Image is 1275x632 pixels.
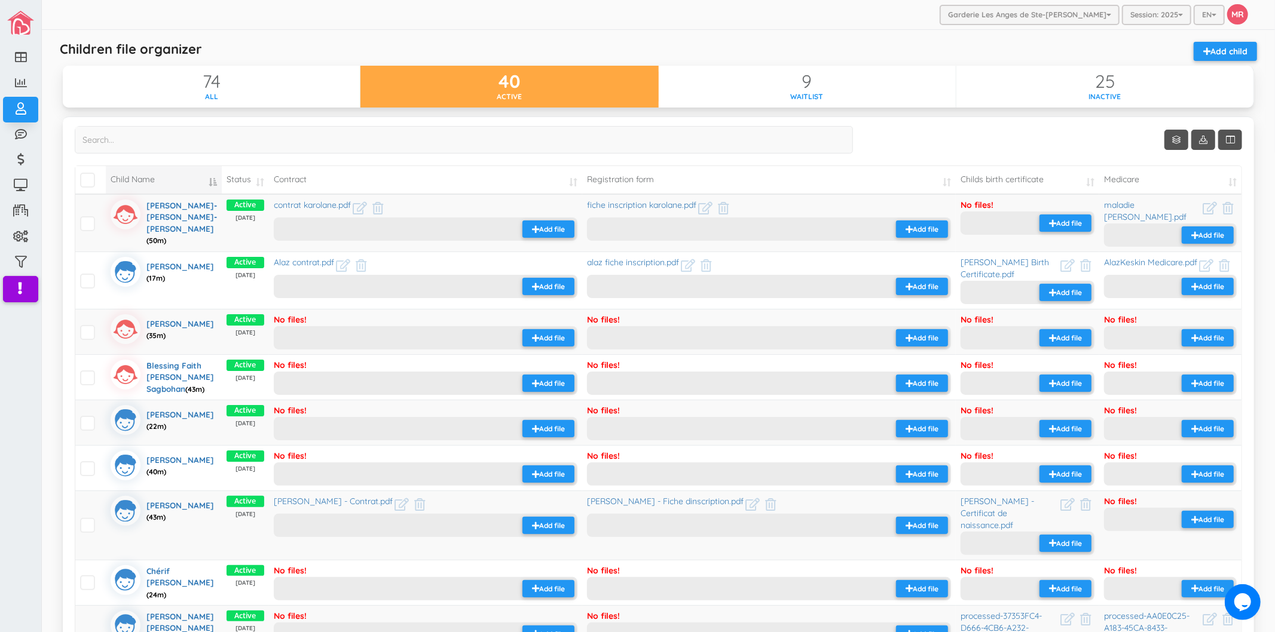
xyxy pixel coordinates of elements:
small: Add file [1056,584,1082,594]
div: Inactive [956,91,1253,102]
div: Waitlist [659,91,956,102]
small: Add file [539,520,565,530]
span: No files! [1104,565,1137,576]
div: Blessing Faith [PERSON_NAME] Sagbohan [146,360,217,394]
span: No files! [587,610,620,621]
span: No files! [1104,496,1137,507]
span: Active [227,405,264,416]
span: (40m) [146,467,166,476]
div: 40 [360,72,658,91]
small: Add file [539,424,565,434]
small: Add file [913,584,938,594]
button: Add file [1182,465,1234,483]
span: No files! [961,360,993,370]
button: Add file [1039,420,1091,437]
div: 9 [659,72,956,91]
button: Add file [896,375,948,392]
button: Add file [1182,375,1234,392]
iframe: chat widget [1225,584,1263,620]
span: Active [227,565,264,576]
a: [PERSON_NAME] Birth Certificate.pdf [961,257,1049,280]
small: Add file [1198,333,1224,343]
small: Add file [913,520,938,530]
span: [DATE] [227,214,264,222]
button: Add file [1039,375,1091,392]
button: Add file [522,420,574,437]
small: Add file [913,333,938,343]
div: 25 [956,72,1253,91]
img: boyicon.svg [111,450,140,480]
small: Add file [539,584,565,594]
div: All [63,91,360,102]
input: Search... [75,126,853,154]
img: boyicon.svg [111,565,140,595]
span: No files! [587,360,620,370]
small: Add file [1056,287,1082,297]
a: [PERSON_NAME] - Certificat de naissance.pdf [961,496,1034,530]
small: Add file [913,281,938,292]
span: No files! [1104,405,1137,416]
button: Add file [1039,535,1091,552]
span: No files! [587,405,620,416]
td: Medicare: activate to sort column ascending [1099,166,1242,194]
span: Active [227,496,264,507]
span: Active [227,314,264,326]
span: [DATE] [227,329,264,337]
button: Add file [522,375,574,392]
small: Add file [1198,281,1224,292]
span: Active [227,257,264,268]
h5: Children file organizer [60,42,202,56]
td: Contract: activate to sort column ascending [269,166,582,194]
small: Add file [1056,538,1082,548]
button: Add file [896,329,948,346]
small: Add file [913,469,938,479]
button: Add file [896,580,948,597]
a: [PERSON_NAME](40m) [111,450,217,480]
button: Add file [1039,329,1091,346]
div: [PERSON_NAME] [146,496,217,526]
span: [DATE] [227,374,264,382]
a: Add child [1194,42,1257,61]
span: No files! [1104,450,1137,461]
span: [DATE] [227,465,264,473]
small: Add file [1056,378,1082,388]
img: girlicon.svg [111,314,140,344]
button: Add file [1182,511,1234,528]
div: 74 [63,72,360,91]
button: Add file [1182,278,1234,295]
td: Childs birth certificate: activate to sort column ascending [956,166,1099,194]
button: Add file [522,517,574,534]
span: [DATE] [227,510,264,519]
small: Add file [1198,424,1224,434]
span: Active [227,200,264,211]
a: maladie [PERSON_NAME].pdf [1104,200,1187,222]
a: [PERSON_NAME]-[PERSON_NAME]-[PERSON_NAME](50m) [111,200,217,246]
a: alaz fiche inscription.pdf [587,257,679,268]
span: (24m) [146,590,166,599]
span: [DATE] [227,579,264,587]
img: boyicon.svg [111,257,140,287]
span: (35m) [146,331,166,340]
td: Status: activate to sort column ascending [222,166,269,194]
span: No files! [961,405,993,416]
small: Add file [913,424,938,434]
small: Add file [1056,424,1082,434]
button: Add file [1039,284,1091,301]
span: No files! [1104,314,1137,325]
a: contrat karolane.pdf [274,200,351,210]
a: [PERSON_NAME](17m) [111,257,217,287]
span: No files! [587,314,620,325]
a: [PERSON_NAME] - Contrat.pdf [274,496,393,507]
div: [PERSON_NAME]-[PERSON_NAME]-[PERSON_NAME] [146,200,217,246]
span: (50m) [146,236,166,245]
button: Add file [1039,214,1091,232]
img: boyicon.svg [111,496,140,526]
img: girlicon.svg [111,200,140,229]
button: Add file [896,220,948,238]
span: No files! [274,314,307,325]
span: (22m) [146,422,166,431]
small: Add file [539,281,565,292]
a: [PERSON_NAME](22m) [111,405,217,435]
div: Active [360,91,658,102]
button: Add file [896,278,948,295]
